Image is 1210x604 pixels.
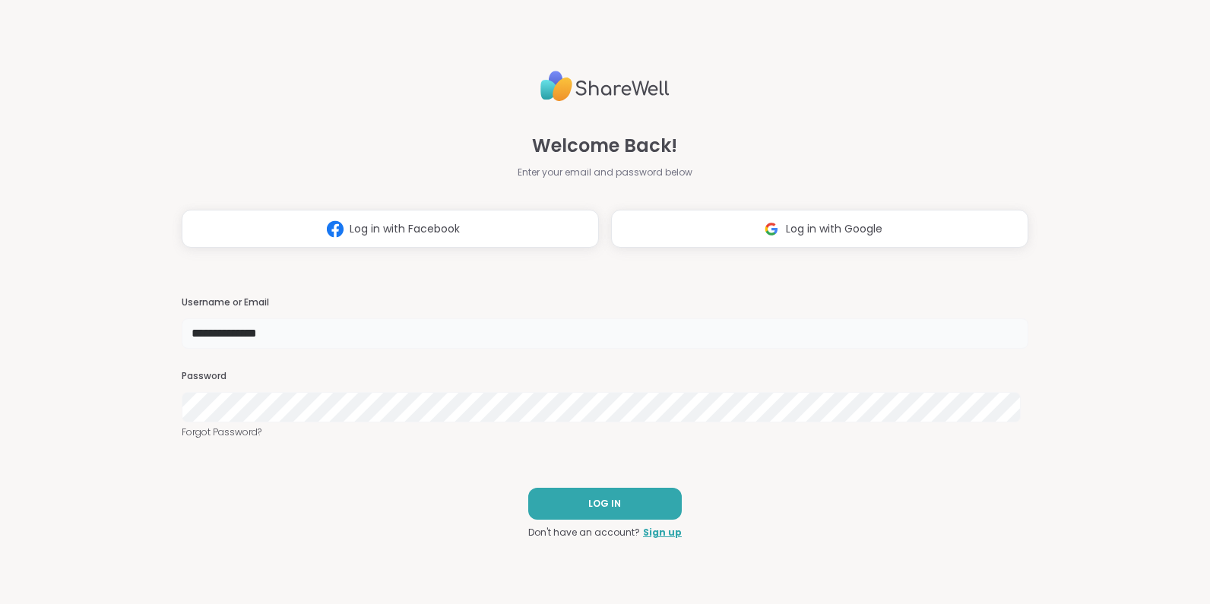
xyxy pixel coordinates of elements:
[757,215,786,243] img: ShareWell Logomark
[528,526,640,539] span: Don't have an account?
[611,210,1028,248] button: Log in with Google
[182,296,1028,309] h3: Username or Email
[182,425,1028,439] a: Forgot Password?
[643,526,682,539] a: Sign up
[540,65,670,108] img: ShareWell Logo
[518,166,692,179] span: Enter your email and password below
[182,370,1028,383] h3: Password
[350,221,460,237] span: Log in with Facebook
[532,132,677,160] span: Welcome Back!
[528,488,682,520] button: LOG IN
[182,210,599,248] button: Log in with Facebook
[786,221,882,237] span: Log in with Google
[588,497,621,511] span: LOG IN
[321,215,350,243] img: ShareWell Logomark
